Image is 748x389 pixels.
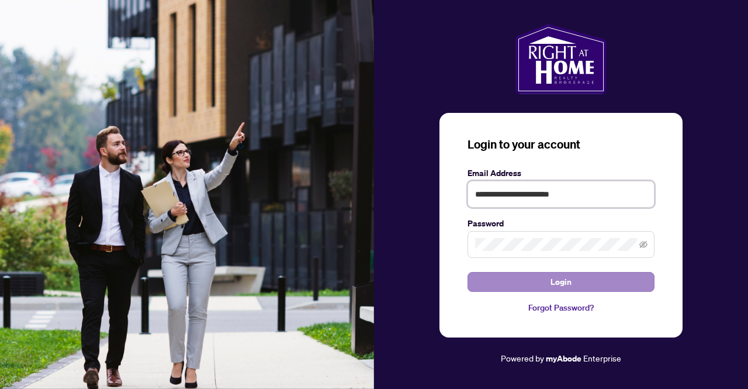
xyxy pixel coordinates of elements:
label: Password [467,217,654,230]
label: Email Address [467,167,654,180]
span: Powered by [501,353,544,363]
h3: Login to your account [467,136,654,153]
span: eye-invisible [639,240,647,249]
span: Login [550,273,572,291]
button: Login [467,272,654,292]
a: Forgot Password? [467,301,654,314]
a: myAbode [546,352,581,365]
img: ma-logo [515,24,606,94]
span: Enterprise [583,353,621,363]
